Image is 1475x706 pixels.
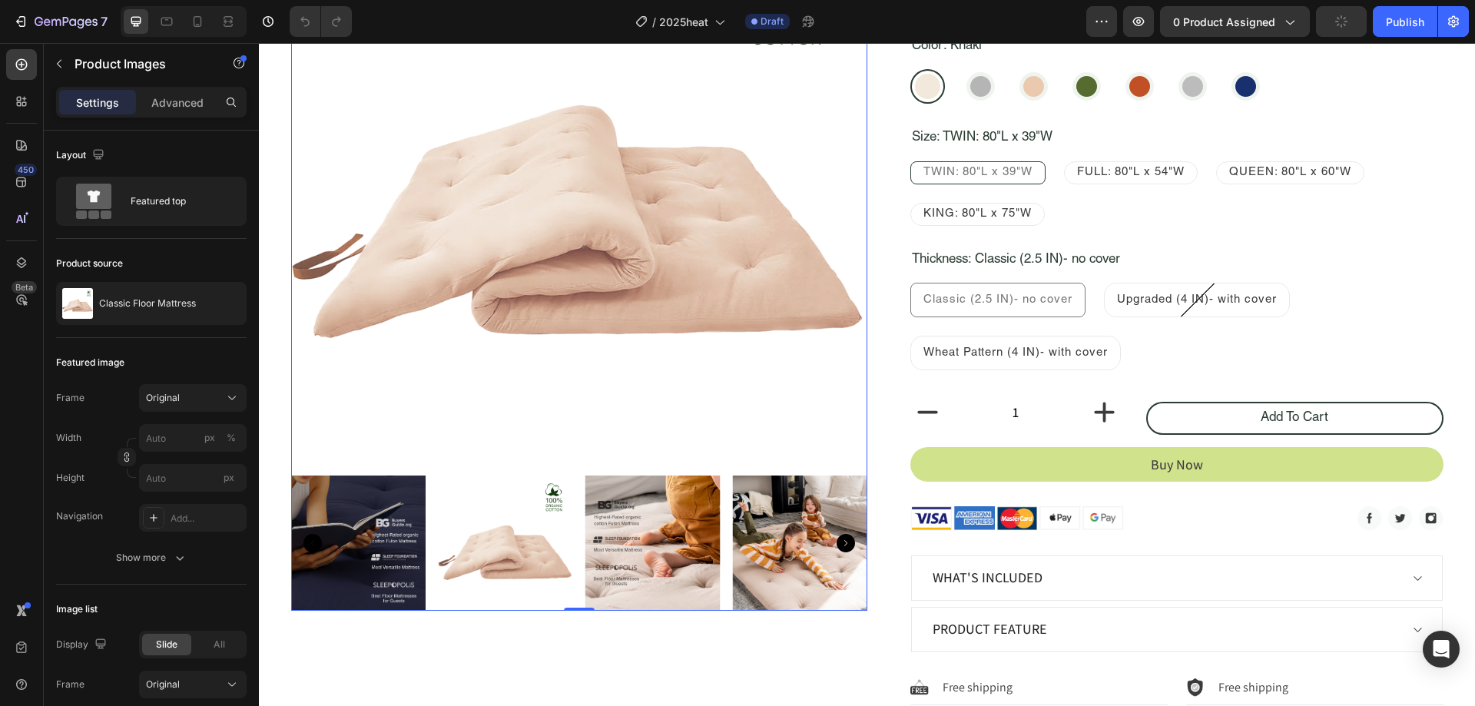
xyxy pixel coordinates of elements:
input: quantity [686,352,829,386]
p: Settings [76,94,119,111]
p: Free shipping [684,635,754,654]
span: Original [146,678,180,691]
button: % [201,429,219,447]
label: Frame [56,678,85,691]
span: Upgraded (4 IN)- with cover [858,251,1018,263]
button: decrement [651,352,686,386]
span: WHAT'S INCLUDED [674,525,784,543]
div: Featured image [56,356,124,370]
div: px [204,431,215,445]
div: Layout [56,145,108,166]
div: Add... [171,512,243,525]
p: Product Images [75,55,205,73]
button: Original [139,384,247,412]
span: Wheat Pattern (4 IN)- with cover [665,304,849,316]
img: Alt Image [927,635,946,654]
span: Draft [761,15,784,28]
div: Buy Now [892,411,944,432]
input: px% [139,424,247,452]
input: px [139,464,247,492]
span: Classic (2.5 IN)- no cover [665,251,814,263]
img: Alt Image [1129,463,1154,488]
button: Show more [56,544,247,572]
div: Navigation [56,509,103,523]
span: QUEEN: 80"L x 60"W [970,124,1092,135]
button: 0 product assigned [1160,6,1310,37]
p: Classic Floor Mattress [99,298,196,309]
img: Alt Image [694,463,736,487]
p: 7 [101,12,108,31]
span: 0 product assigned [1173,14,1275,30]
span: 2025heat [659,14,708,30]
div: Undo/Redo [290,6,352,37]
span: px [224,472,234,483]
div: Show more [116,550,187,565]
label: Width [56,431,81,445]
button: px [222,429,240,447]
button: Carousel Next Arrow [578,491,596,509]
span: Slide [156,638,177,651]
label: Height [56,471,85,485]
iframe: Design area [259,43,1475,706]
div: Open Intercom Messenger [1423,631,1460,668]
label: Frame [56,391,85,405]
img: Alt Image [1160,463,1185,488]
img: Alt Image [824,463,865,487]
img: Alt Image [781,463,822,487]
div: Publish [1386,14,1424,30]
img: Alt Image [651,635,670,654]
span: Original [146,391,180,405]
span: Product feature [674,577,788,595]
div: Add To Cart [1002,366,1069,386]
img: Alt Image [651,463,693,488]
span: All [214,638,225,651]
span: TWIN: 80"L x 39"W [665,124,774,135]
button: Original [139,671,247,698]
p: Advanced [151,94,204,111]
span: KING: 80"L x 75"W [665,165,773,177]
button: Add To Cart [887,359,1184,393]
div: Beta [12,281,37,293]
img: Alt Image [737,463,779,488]
button: Publish [1373,6,1437,37]
legend: Size: TWIN: 80"L x 39"W [651,84,795,107]
img: Alt Image [1099,463,1123,488]
div: % [227,431,236,445]
button: Buy Now [651,404,1185,439]
img: product feature img [62,288,93,319]
button: increment [828,352,863,386]
span: / [652,14,656,30]
div: Display [56,635,110,655]
div: Image list [56,602,98,616]
div: Product source [56,257,123,270]
span: FULL: 80"L x 54"W [818,124,926,135]
button: 7 [6,6,114,37]
div: 450 [15,164,37,176]
p: Free shipping [960,635,1029,654]
legend: Thickness: Classic (2.5 IN)- no cover [651,206,863,229]
div: Featured top [131,184,224,219]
